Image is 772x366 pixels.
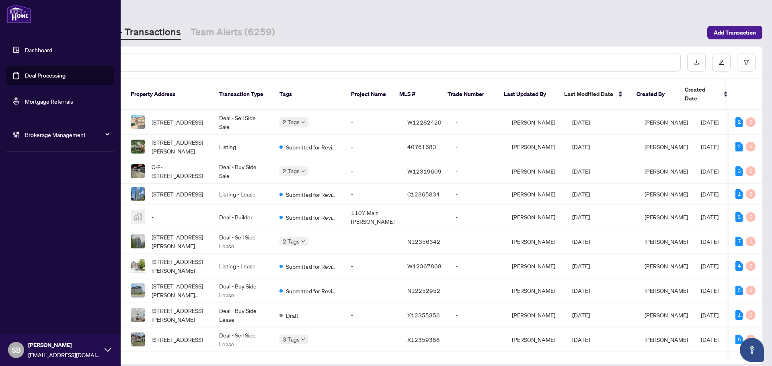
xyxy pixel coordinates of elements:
span: SB [12,344,21,356]
td: - [345,184,401,205]
span: [PERSON_NAME] [28,341,101,350]
div: 0 [746,310,756,320]
td: - [345,303,401,327]
span: [DATE] [701,311,719,319]
td: - [449,327,505,352]
th: Created By [630,79,678,110]
span: [EMAIL_ADDRESS][DOMAIN_NAME] [28,350,101,359]
td: Listing - Lease [213,254,273,278]
td: - [449,303,505,327]
td: Listing - Lease [213,184,273,205]
td: Deal - Sell Side Lease [213,327,273,352]
span: down [301,337,305,341]
td: - [449,135,505,159]
img: thumbnail-img [131,187,145,201]
td: Deal - Builder [213,205,273,229]
span: [STREET_ADDRESS] [152,118,203,127]
img: thumbnail-img [131,140,145,153]
span: X12359388 [407,336,440,343]
button: filter [737,53,756,72]
td: Deal - Buy Side Lease [213,278,273,303]
td: [PERSON_NAME] [505,303,566,327]
span: W12367868 [407,262,441,270]
span: [DATE] [701,190,719,198]
td: Deal - Sell Side Sale [213,110,273,135]
span: C12365834 [407,190,440,198]
span: filter [743,59,749,65]
img: thumbnail-img [131,284,145,297]
div: 0 [746,286,756,295]
span: Submitted for Review [286,213,338,222]
span: [DATE] [572,143,590,150]
span: 2 Tags [283,166,300,176]
td: - [449,184,505,205]
span: [DATE] [701,143,719,150]
span: 2 Tags [283,117,300,127]
span: [PERSON_NAME] [645,143,688,150]
td: - [345,278,401,303]
span: [PERSON_NAME] [645,287,688,294]
td: - [345,327,401,352]
span: [PERSON_NAME] [645,238,688,245]
span: [DATE] [701,238,719,245]
span: [DATE] [572,168,590,175]
th: Trade Number [441,79,497,110]
span: Submitted for Review [286,286,338,295]
span: [STREET_ADDRESS][PERSON_NAME] [152,257,206,275]
span: Submitted for Review [286,143,338,151]
img: thumbnail-img [131,235,145,248]
button: Add Transaction [707,26,762,39]
span: [DATE] [701,213,719,221]
div: 4 [735,261,743,271]
span: download [694,59,699,65]
span: [STREET_ADDRESS][PERSON_NAME] [152,233,206,250]
div: 6 [735,335,743,344]
td: - [449,159,505,184]
span: [DATE] [572,119,590,126]
th: Last Updated By [497,79,558,110]
div: 1 [735,310,743,320]
img: logo [6,4,31,23]
div: 0 [746,189,756,199]
td: - [345,110,401,135]
span: down [301,169,305,173]
td: - [449,205,505,229]
span: C-F-[STREET_ADDRESS] [152,162,206,180]
span: [DATE] [572,336,590,343]
a: Deal Processing [25,72,66,79]
div: 0 [746,142,756,151]
span: - [152,213,154,221]
span: Brokerage Management [25,130,109,139]
span: W12319609 [407,168,441,175]
a: Dashboard [25,46,52,53]
span: Submitted for Review [286,190,338,199]
div: 0 [746,261,756,271]
span: [STREET_ADDRESS] [152,190,203,198]
span: [PERSON_NAME] [645,119,688,126]
img: thumbnail-img [131,164,145,178]
td: [PERSON_NAME] [505,254,566,278]
span: [DATE] [701,168,719,175]
div: 2 [735,212,743,222]
span: [STREET_ADDRESS][PERSON_NAME][PERSON_NAME] [152,282,206,299]
td: [PERSON_NAME] [505,205,566,229]
span: [STREET_ADDRESS][PERSON_NAME] [152,138,206,155]
td: - [449,110,505,135]
div: 1 [735,189,743,199]
img: thumbnail-img [131,308,145,322]
span: [PERSON_NAME] [645,311,688,319]
td: - [345,254,401,278]
span: 2 Tags [283,237,300,246]
span: Submitted for Review [286,262,338,271]
span: N12252952 [407,287,440,294]
th: Tags [273,79,345,110]
span: X12355356 [407,311,440,319]
div: 0 [746,212,756,222]
span: down [301,239,305,243]
span: [DATE] [701,262,719,270]
div: 0 [746,237,756,246]
td: Deal - Sell Side Lease [213,229,273,254]
a: Mortgage Referrals [25,98,73,105]
img: thumbnail-img [131,210,145,224]
span: [DATE] [701,287,719,294]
